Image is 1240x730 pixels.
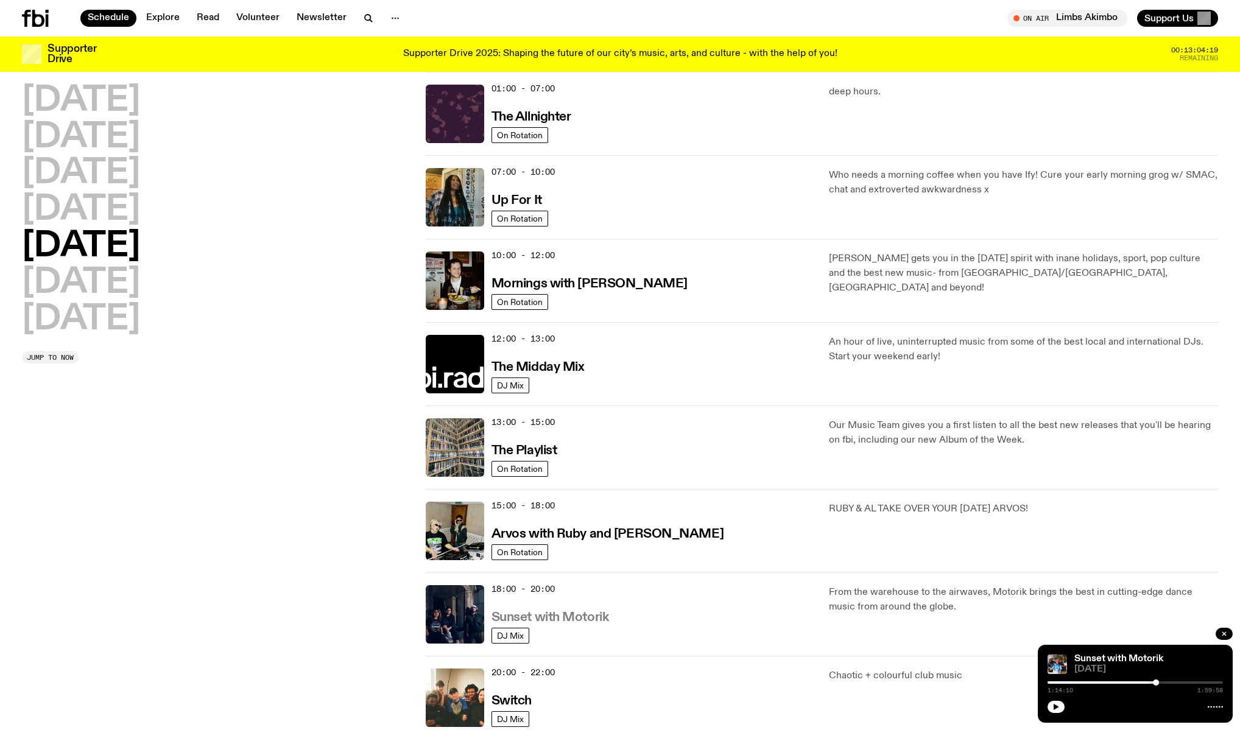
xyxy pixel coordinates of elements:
a: The Midday Mix [491,359,585,374]
h3: The Playlist [491,444,557,457]
a: DJ Mix [491,628,529,644]
button: [DATE] [22,157,140,191]
a: Sunset with Motorik [1074,654,1163,664]
a: Schedule [80,10,136,27]
span: 1:14:10 [1048,687,1073,693]
a: Explore [139,10,187,27]
a: Volunteer [229,10,287,27]
p: An hour of live, uninterrupted music from some of the best local and international DJs. Start you... [829,335,1218,364]
button: [DATE] [22,303,140,337]
button: On AirLimbs Akimbo [1007,10,1127,27]
a: Newsletter [289,10,354,27]
a: On Rotation [491,211,548,226]
a: On Rotation [491,294,548,310]
h3: Up For It [491,194,542,207]
h3: The Allnighter [491,111,571,124]
a: On Rotation [491,461,548,477]
p: From the warehouse to the airwaves, Motorik brings the best in cutting-edge dance music from arou... [829,585,1218,614]
span: On Rotation [497,297,543,306]
span: 20:00 - 22:00 [491,667,555,678]
a: Switch [491,692,532,707]
p: [PERSON_NAME] gets you in the [DATE] spirit with inane holidays, sport, pop culture and the best ... [829,251,1218,295]
span: 1:59:58 [1197,687,1223,693]
button: [DATE] [22,266,140,300]
img: Sam blankly stares at the camera, brightly lit by a camera flash wearing a hat collared shirt and... [426,251,484,310]
a: Mornings with [PERSON_NAME] [491,275,688,290]
a: DJ Mix [491,377,529,393]
a: The Playlist [491,442,557,457]
span: DJ Mix [497,714,524,723]
button: Jump to now [22,351,79,363]
h3: Arvos with Ruby and [PERSON_NAME] [491,528,724,541]
a: On Rotation [491,127,548,143]
a: Up For It [491,192,542,207]
span: 12:00 - 13:00 [491,333,555,345]
span: Remaining [1180,55,1218,61]
img: A corner shot of the fbi music library [426,418,484,477]
span: On Rotation [497,464,543,473]
span: 10:00 - 12:00 [491,250,555,261]
span: On Rotation [497,130,543,139]
h3: Supporter Drive [48,44,96,65]
a: Arvos with Ruby and [PERSON_NAME] [491,525,724,541]
button: [DATE] [22,84,140,118]
a: Sunset with Motorik [491,609,609,624]
h3: Switch [491,695,532,707]
h3: Sunset with Motorik [491,611,609,624]
p: Supporter Drive 2025: Shaping the future of our city’s music, arts, and culture - with the help o... [403,49,837,60]
p: RUBY & AL TAKE OVER YOUR [DATE] ARVOS! [829,502,1218,516]
span: On Rotation [497,214,543,223]
button: [DATE] [22,230,140,264]
a: DJ Mix [491,711,529,727]
span: 00:13:04:19 [1171,47,1218,54]
span: DJ Mix [497,631,524,640]
span: On Rotation [497,547,543,556]
p: deep hours. [829,85,1218,99]
h3: Mornings with [PERSON_NAME] [491,278,688,290]
h3: The Midday Mix [491,361,585,374]
button: Support Us [1137,10,1218,27]
img: A warm film photo of the switch team sitting close together. from left to right: Cedar, Lau, Sand... [426,669,484,727]
p: Chaotic + colourful club music [829,669,1218,683]
img: Ruby wears a Collarbones t shirt and pretends to play the DJ decks, Al sings into a pringles can.... [426,502,484,560]
span: [DATE] [1074,665,1223,674]
a: The Allnighter [491,108,571,124]
p: Our Music Team gives you a first listen to all the best new releases that you'll be hearing on fb... [829,418,1218,447]
button: [DATE] [22,194,140,228]
button: [DATE] [22,121,140,155]
span: Jump to now [27,354,74,360]
span: 07:00 - 10:00 [491,166,555,178]
a: On Rotation [491,544,548,560]
a: Read [189,10,227,27]
span: Support Us [1144,13,1194,24]
span: 15:00 - 18:00 [491,500,555,511]
span: 01:00 - 07:00 [491,83,555,94]
img: Andrew, Reenie, and Pat stand in a row, smiling at the camera, in dappled light with a vine leafe... [1048,655,1067,674]
span: 18:00 - 20:00 [491,583,555,595]
p: Who needs a morning coffee when you have Ify! Cure your early morning grog w/ SMAC, chat and extr... [829,168,1218,197]
span: 13:00 - 15:00 [491,416,555,428]
span: DJ Mix [497,381,524,390]
img: Ify - a Brown Skin girl with black braided twists, looking up to the side with her tongue stickin... [426,168,484,226]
